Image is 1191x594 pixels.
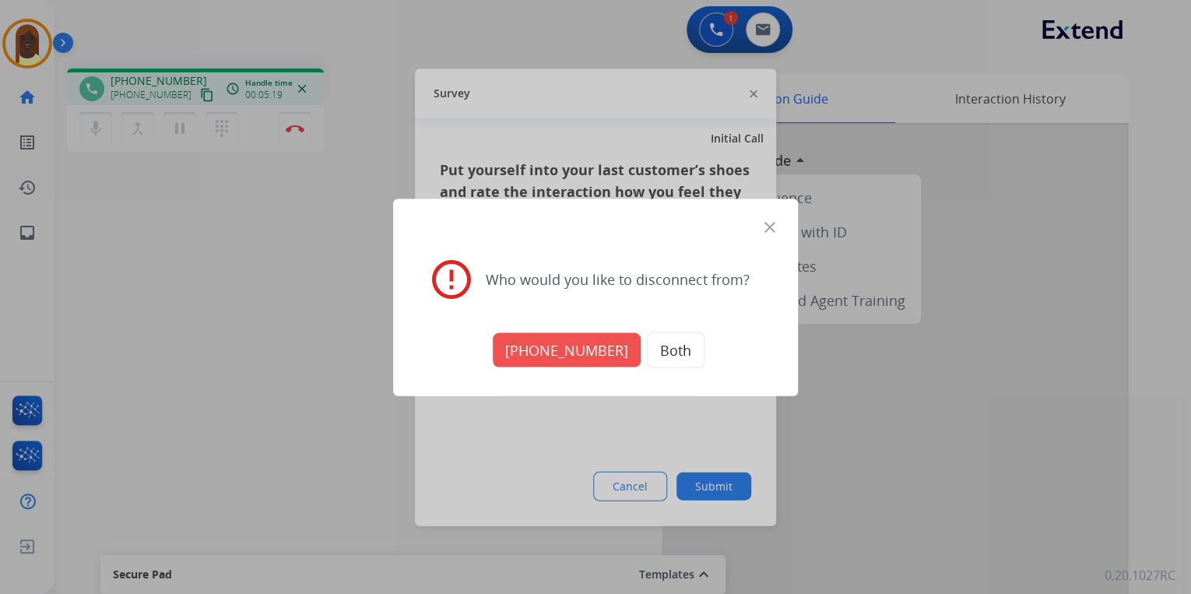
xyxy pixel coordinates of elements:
span: Who would you like to disconnect from? [486,269,750,290]
p: 0.20.1027RC [1105,566,1175,585]
button: Both [647,332,704,367]
mat-icon: close [761,217,779,236]
button: [PHONE_NUMBER] [493,332,641,367]
mat-icon: error_outline [428,256,475,303]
